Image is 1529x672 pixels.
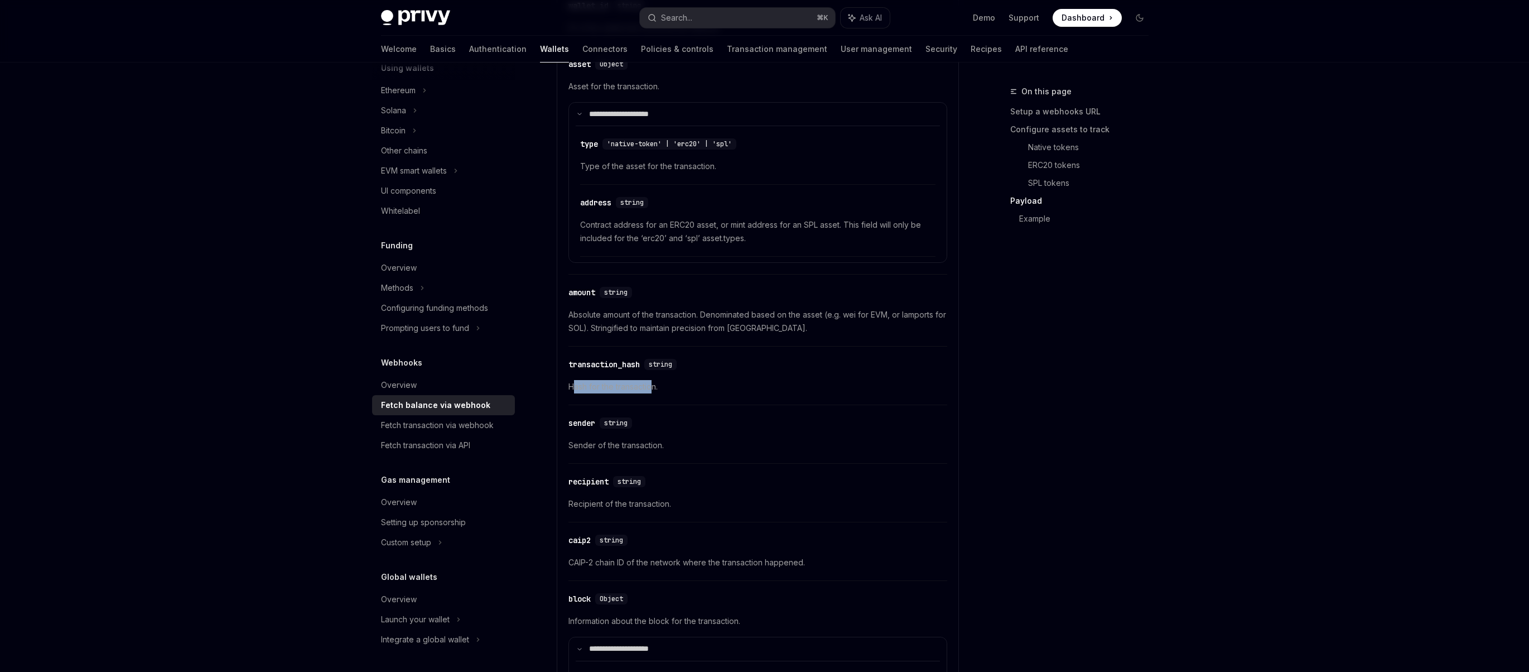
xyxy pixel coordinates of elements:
span: Recipient of the transaction. [568,497,947,511]
div: sender [568,417,595,429]
a: Overview [372,258,515,278]
span: ⌘ K [817,13,828,22]
div: transaction_hash [568,359,640,370]
span: Hash for the transaction. [568,380,947,393]
span: Sender of the transaction. [568,439,947,452]
a: Setup a webhooks URL [1010,103,1157,121]
div: Prompting users to fund [381,321,469,335]
div: amount [568,287,595,298]
a: UI components [372,181,515,201]
a: Support [1009,12,1039,23]
div: Fetch balance via webhook [381,399,490,412]
div: Overview [381,378,417,392]
span: CAIP-2 chain ID of the network where the transaction happened. [568,556,947,569]
span: Type of the asset for the transaction. [580,160,935,173]
div: Fetch transaction via webhook [381,419,494,432]
div: Overview [381,261,417,275]
div: Methods [381,281,413,295]
a: Authentication [469,36,527,63]
a: Fetch transaction via API [372,435,515,455]
div: Fetch transaction via API [381,439,470,452]
a: Policies & controls [641,36,713,63]
button: Search...⌘K [640,8,835,28]
span: Ask AI [860,12,882,23]
a: Native tokens [1028,138,1157,156]
a: Security [925,36,957,63]
a: Overview [372,492,515,512]
div: Setting up sponsorship [381,516,466,529]
h5: Global wallets [381,570,437,584]
a: Whitelabel [372,201,515,221]
div: type [580,138,598,150]
a: Dashboard [1053,9,1122,27]
a: Welcome [381,36,417,63]
div: Launch your wallet [381,613,450,626]
div: caip2 [568,535,591,546]
span: string [600,536,623,545]
span: string [620,198,644,207]
a: Payload [1010,192,1157,210]
span: On this page [1021,85,1072,98]
span: string [604,419,628,428]
a: Demo [973,12,995,23]
h5: Funding [381,239,413,252]
a: Connectors [582,36,628,63]
h5: Gas management [381,473,450,487]
h5: Webhooks [381,356,422,369]
span: 'native-token' | 'erc20' | 'spl' [607,140,732,148]
div: Overview [381,593,417,606]
a: ERC20 tokens [1028,156,1157,174]
div: Configuring funding methods [381,301,488,315]
a: User management [841,36,912,63]
span: string [649,360,672,369]
img: dark logo [381,10,450,26]
span: Asset for the transaction. [568,80,947,93]
div: Custom setup [381,536,431,549]
div: EVM smart wallets [381,164,447,177]
a: Transaction management [727,36,827,63]
div: Search... [661,11,692,25]
span: Object [600,60,623,69]
span: Object [600,594,623,603]
a: Setting up sponsorship [372,512,515,532]
div: Integrate a global wallet [381,633,469,646]
span: Absolute amount of the transaction. Denominated based on the asset (e.g. wei for EVM, or lamports... [568,308,947,335]
button: Toggle dark mode [1131,9,1149,27]
a: Example [1019,210,1157,228]
a: Fetch transaction via webhook [372,415,515,435]
div: Solana [381,104,406,117]
span: Contract address for an ERC20 asset, or mint address for an SPL asset. This field will only be in... [580,218,935,245]
a: Recipes [971,36,1002,63]
a: Basics [430,36,456,63]
a: SPL tokens [1028,174,1157,192]
div: Bitcoin [381,124,406,137]
a: Configure assets to track [1010,121,1157,138]
span: string [604,288,628,297]
div: address [580,197,611,208]
a: Overview [372,589,515,609]
div: asset [568,59,591,70]
div: block [568,593,591,604]
a: Overview [372,375,515,395]
div: UI components [381,184,436,198]
span: Dashboard [1062,12,1104,23]
div: recipient [568,476,609,487]
div: Ethereum [381,84,416,97]
div: Overview [381,496,417,509]
a: Fetch balance via webhook [372,395,515,415]
button: Ask AI [841,8,890,28]
a: Wallets [540,36,569,63]
a: API reference [1015,36,1068,63]
span: string [618,477,641,486]
a: Other chains [372,141,515,161]
a: Configuring funding methods [372,298,515,318]
div: Whitelabel [381,204,420,218]
div: Other chains [381,144,427,157]
span: Information about the block for the transaction. [568,615,947,628]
